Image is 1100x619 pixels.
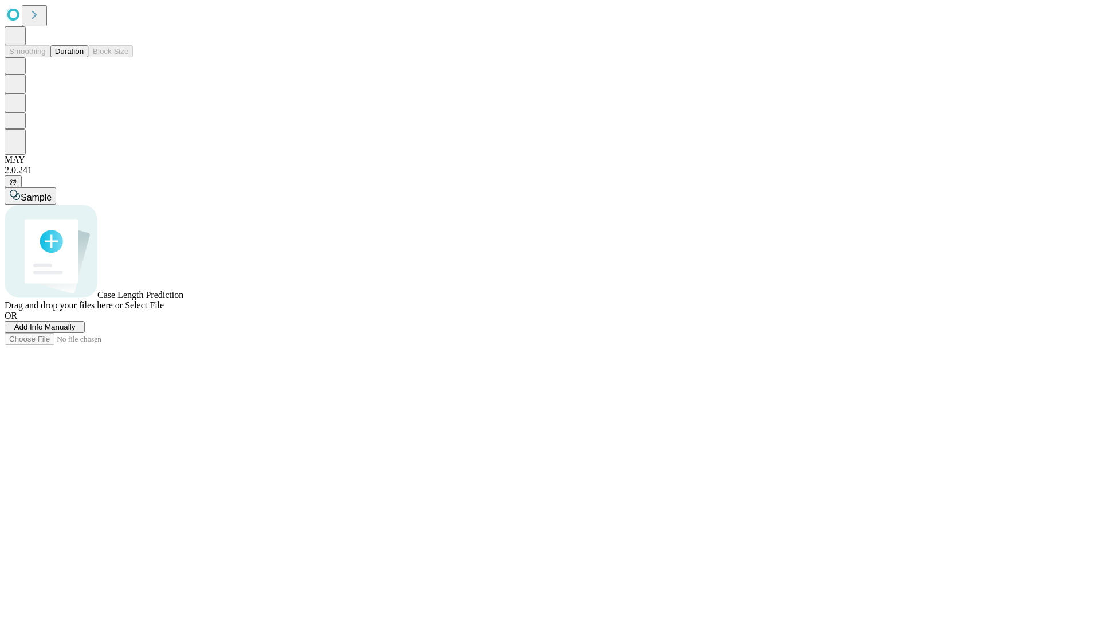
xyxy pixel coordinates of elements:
[5,187,56,205] button: Sample
[88,45,133,57] button: Block Size
[5,155,1095,165] div: MAY
[5,45,50,57] button: Smoothing
[97,290,183,300] span: Case Length Prediction
[5,165,1095,175] div: 2.0.241
[125,300,164,310] span: Select File
[5,311,17,320] span: OR
[50,45,88,57] button: Duration
[5,175,22,187] button: @
[21,193,52,202] span: Sample
[9,177,17,186] span: @
[5,321,85,333] button: Add Info Manually
[14,323,76,331] span: Add Info Manually
[5,300,123,310] span: Drag and drop your files here or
